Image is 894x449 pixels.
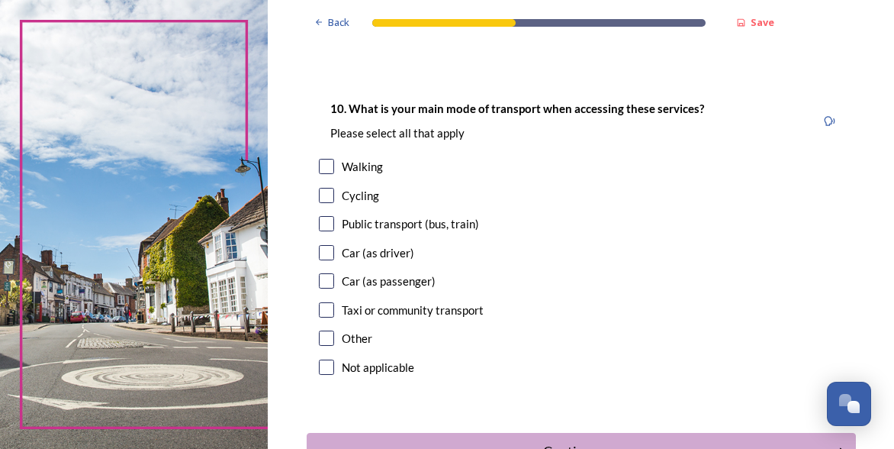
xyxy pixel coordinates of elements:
strong: Save [751,15,774,29]
div: Car (as driver) [342,244,414,262]
div: Taxi or community transport [342,302,484,319]
div: Other [342,330,372,347]
p: Please select all that apply [330,125,704,141]
div: Walking [342,158,383,176]
span: Back [328,15,349,30]
div: Not applicable [342,359,414,376]
button: Open Chat [827,382,871,426]
strong: 10. What is your main mode of transport when accessing these services? [330,102,704,115]
div: Public transport (bus, train) [342,215,479,233]
div: Car (as passenger) [342,273,436,290]
div: Cycling [342,187,379,205]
